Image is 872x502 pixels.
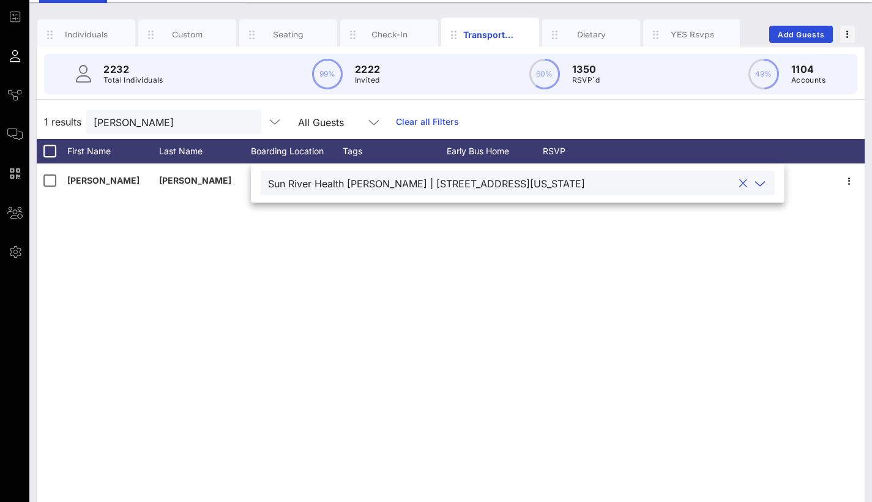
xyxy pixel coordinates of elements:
div: Check-In [362,29,417,40]
p: 1104 [791,62,825,77]
div: Sun River Health [PERSON_NAME] | [STREET_ADDRESS][US_STATE]clear icon [261,171,775,195]
div: All Guests [298,117,344,128]
a: Clear all Filters [396,115,459,129]
div: First Name [67,139,159,163]
div: Custom [160,29,215,40]
div: Transportation [463,28,518,41]
span: [PERSON_NAME] [159,175,231,185]
button: Add Guests [769,26,833,43]
div: Tags [343,139,447,163]
div: RSVP [538,139,581,163]
div: Sun River Health [PERSON_NAME] | [STREET_ADDRESS][US_STATE] [268,178,585,189]
span: Add Guests [777,30,825,39]
div: Individuals [59,29,114,40]
div: Dietary [564,29,619,40]
p: Total Individuals [103,74,163,86]
div: Last Name [159,139,251,163]
div: Early Bus Home [447,139,538,163]
span: [PERSON_NAME] [67,175,140,185]
div: YES Rsvps [665,29,720,40]
p: 1350 [572,62,600,77]
div: All Guests [291,110,389,134]
p: Invited [355,74,381,86]
div: Seating [261,29,316,40]
p: 2232 [103,62,163,77]
button: clear icon [739,178,747,190]
p: 2222 [355,62,381,77]
span: 1 results [44,114,81,129]
p: RSVP`d [572,74,600,86]
p: Accounts [791,74,825,86]
div: Boarding Location [251,139,343,163]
